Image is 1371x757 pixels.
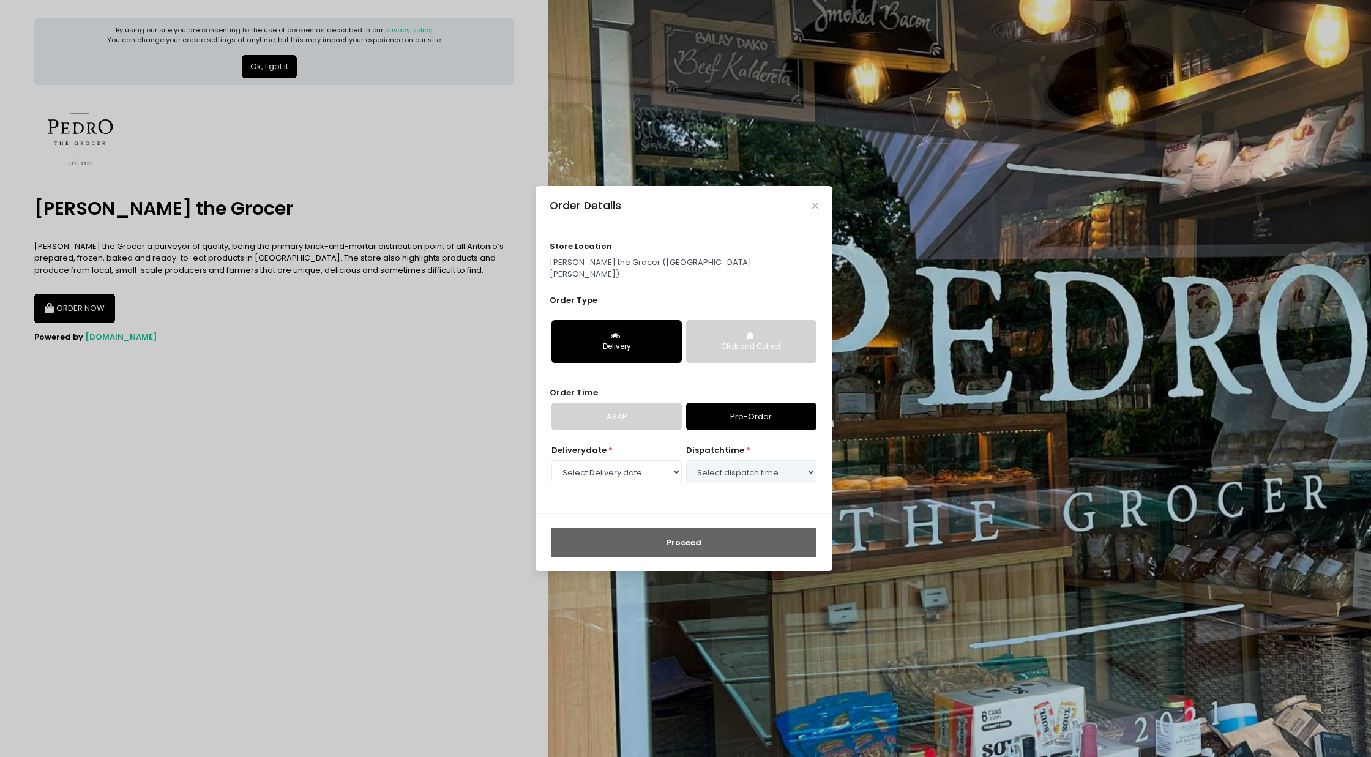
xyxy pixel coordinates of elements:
div: Delivery [560,341,673,352]
div: Click and Collect [695,341,808,352]
span: store location [550,241,612,252]
button: Delivery [551,320,682,363]
p: [PERSON_NAME] the Grocer ([GEOGRAPHIC_DATA][PERSON_NAME]) [550,256,819,280]
button: Click and Collect [686,320,816,363]
span: Order Type [550,294,597,306]
span: dispatch time [686,444,744,456]
a: Pre-Order [686,403,816,431]
button: Close [812,203,818,209]
a: ASAP [551,403,682,431]
span: Delivery date [551,444,607,456]
span: Order Time [550,387,598,398]
button: Proceed [551,528,816,557]
div: Order Details [550,198,621,214]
